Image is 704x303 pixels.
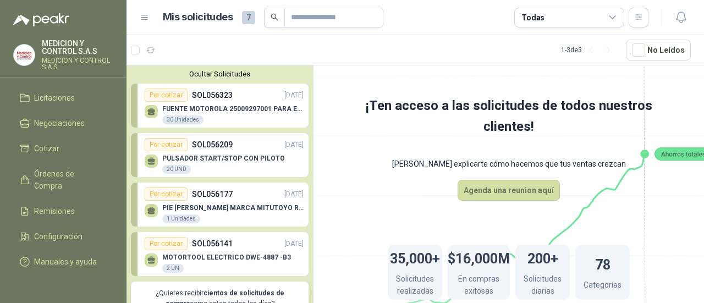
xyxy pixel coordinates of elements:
a: Cotizar [13,138,113,159]
h1: 78 [595,251,610,276]
span: Remisiones [34,205,75,217]
h1: 35,000+ [390,245,440,269]
div: 30 Unidades [162,115,204,124]
div: Todas [521,12,544,24]
p: MEDICION Y CONTROL S.A.S [42,40,113,55]
a: Por cotizarSOL056323[DATE] FUENTE MOTOROLA 25009297001 PARA EP45030 Unidades [131,84,309,128]
div: 20 UND [162,165,191,174]
p: [DATE] [284,90,304,101]
p: [DATE] [284,140,304,150]
span: Cotizar [34,142,59,155]
span: Licitaciones [34,92,75,104]
p: MOTORTOOL ELECTRICO DWE-4887 -B3 [162,254,291,261]
span: 7 [242,11,255,24]
p: PULSADOR START/STOP CON PILOTO [162,155,285,162]
p: En compras exitosas [448,273,510,300]
p: [DATE] [284,239,304,249]
div: 2 UN [162,264,184,273]
p: Solicitudes diarias [515,273,570,300]
p: SOL056177 [192,188,233,200]
a: Remisiones [13,201,113,222]
p: Solicitudes realizadas [388,273,442,300]
a: Configuración [13,226,113,247]
div: 1 Unidades [162,214,200,223]
img: Logo peakr [13,13,69,26]
a: Por cotizarSOL056177[DATE] PIE [PERSON_NAME] MARCA MITUTOYO REF [PHONE_NUMBER]1 Unidades [131,183,309,227]
h1: $16,000M [448,245,510,269]
div: Por cotizar [145,89,188,102]
h1: Mis solicitudes [163,9,233,25]
span: Manuales y ayuda [34,256,97,268]
div: Por cotizar [145,188,188,201]
p: MEDICION Y CONTROL S.A.S. [42,57,113,70]
a: Negociaciones [13,113,113,134]
p: SOL056141 [192,238,233,250]
div: Por cotizar [145,138,188,151]
span: Negociaciones [34,117,85,129]
p: [DATE] [284,189,304,200]
button: Ocultar Solicitudes [131,70,309,78]
button: No Leídos [626,40,691,60]
div: Por cotizar [145,237,188,250]
a: Órdenes de Compra [13,163,113,196]
span: Órdenes de Compra [34,168,103,192]
p: FUENTE MOTOROLA 25009297001 PARA EP450 [162,105,304,113]
span: search [271,13,278,21]
p: PIE [PERSON_NAME] MARCA MITUTOYO REF [PHONE_NUMBER] [162,204,304,212]
p: SOL056209 [192,139,233,151]
a: Licitaciones [13,87,113,108]
img: Company Logo [14,45,35,65]
a: Manuales y ayuda [13,251,113,272]
a: Por cotizarSOL056141[DATE] MOTORTOOL ELECTRICO DWE-4887 -B32 UN [131,232,309,276]
p: SOL056323 [192,89,233,101]
div: 1 - 3 de 3 [561,41,617,59]
p: Categorías [584,279,621,294]
a: Por cotizarSOL056209[DATE] PULSADOR START/STOP CON PILOTO20 UND [131,133,309,177]
span: Configuración [34,230,82,243]
h1: 200+ [527,245,558,269]
button: Agenda una reunion aquí [458,180,560,201]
